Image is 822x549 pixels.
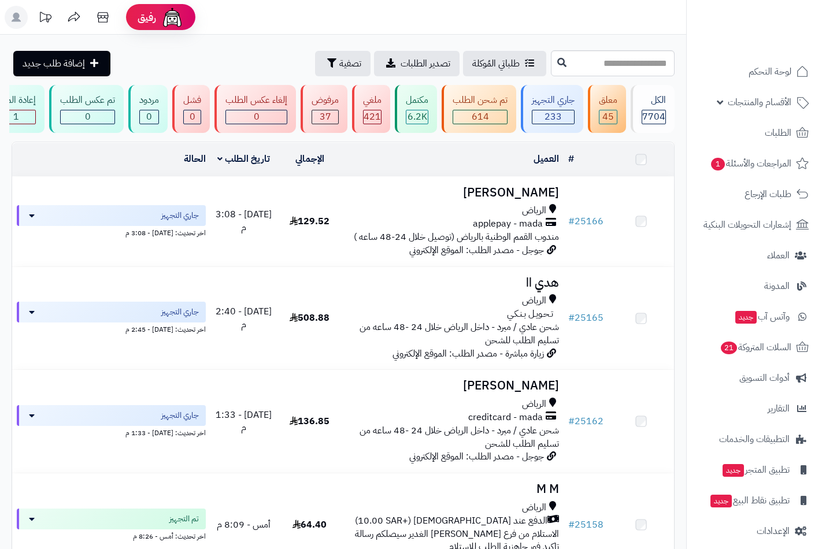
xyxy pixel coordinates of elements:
span: زيارة مباشرة - مصدر الطلب: الموقع الإلكتروني [393,347,544,361]
span: الطلبات [765,125,791,141]
div: 0 [184,110,201,124]
a: تحديثات المنصة [31,6,60,32]
span: 421 [364,110,381,124]
span: جاري التجهيز [161,306,199,318]
img: ai-face.png [161,6,184,29]
a: جاري التجهيز 233 [519,85,586,133]
div: 6179 [406,110,428,124]
a: تصدير الطلبات [374,51,460,76]
span: جديد [723,464,744,477]
span: طلبات الإرجاع [745,186,791,202]
span: مندوب القمم الوطنية بالرياض (توصيل خلال 24-48 ساعه ) [354,230,559,244]
a: العملاء [694,242,815,269]
div: معلق [599,94,617,107]
div: تم عكس الطلب [60,94,115,107]
span: 0 [254,110,260,124]
span: 614 [472,110,489,124]
a: #25165 [568,311,603,325]
a: الحالة [184,152,206,166]
div: جاري التجهيز [532,94,575,107]
div: 0 [140,110,158,124]
a: ملغي 421 [350,85,393,133]
a: المراجعات والأسئلة1 [694,150,815,177]
span: تطبيق نقاط البيع [709,492,790,509]
span: رفيق [138,10,156,24]
span: وآتس آب [734,309,790,325]
a: مرفوض 37 [298,85,350,133]
span: 1 [13,110,19,124]
span: الدفع عند [DEMOGRAPHIC_DATA] (+10.00 SAR) [355,514,547,528]
span: creditcard - mada [468,411,543,424]
span: 508.88 [290,311,329,325]
span: تـحـويـل بـنـكـي [507,307,553,321]
a: طلبات الإرجاع [694,180,815,208]
div: 233 [532,110,574,124]
span: أمس - 8:09 م [217,518,271,532]
span: [DATE] - 3:08 م [216,207,272,235]
span: 64.40 [292,518,327,532]
div: اخر تحديث: [DATE] - 1:33 م [17,426,206,438]
h3: [PERSON_NAME] [347,379,558,392]
span: إضافة طلب جديد [23,57,85,71]
a: مكتمل 6.2K [393,85,439,133]
img: logo-2.png [743,32,811,57]
a: وآتس آبجديد [694,303,815,331]
a: تطبيق نقاط البيعجديد [694,487,815,514]
span: 7704 [642,110,665,124]
span: جديد [710,495,732,507]
span: الأقسام والمنتجات [728,94,791,110]
span: الرياض [522,398,546,411]
span: الرياض [522,204,546,217]
span: جاري التجهيز [161,210,199,221]
a: الإعدادات [694,517,815,545]
a: الكل7704 [628,85,677,133]
span: إشعارات التحويلات البنكية [703,217,791,233]
span: طلباتي المُوكلة [472,57,520,71]
a: أدوات التسويق [694,364,815,392]
span: تطبيق المتجر [721,462,790,478]
h3: M M [347,483,558,496]
a: #25166 [568,214,603,228]
div: مردود [139,94,159,107]
a: إلغاء عكس الطلب 0 [212,85,298,133]
a: المدونة [694,272,815,300]
span: [DATE] - 1:33 م [216,408,272,435]
a: #25162 [568,414,603,428]
div: 37 [312,110,338,124]
h3: [PERSON_NAME] [347,186,558,199]
div: تم شحن الطلب [453,94,508,107]
a: التقارير [694,395,815,422]
span: جوجل - مصدر الطلب: الموقع الإلكتروني [409,450,544,463]
a: معلق 45 [586,85,628,133]
span: applepay - mada [473,217,543,231]
a: تاريخ الطلب [217,152,270,166]
a: السلات المتروكة21 [694,333,815,361]
div: 45 [599,110,617,124]
span: 0 [85,110,91,124]
span: تم التجهيز [169,513,199,525]
span: 45 [602,110,614,124]
span: الرياض [522,294,546,307]
a: لوحة التحكم [694,58,815,86]
span: # [568,311,575,325]
div: فشل [183,94,201,107]
span: التطبيقات والخدمات [719,431,790,447]
span: جديد [735,311,757,324]
span: شحن عادي / مبرد - داخل الرياض خلال 24 -48 ساعه من تسليم الطلب للشحن [360,320,559,347]
a: إشعارات التحويلات البنكية [694,211,815,239]
div: ملغي [363,94,382,107]
div: اخر تحديث: أمس - 8:26 م [17,529,206,541]
span: # [568,518,575,532]
a: تم عكس الطلب 0 [47,85,126,133]
span: 1 [711,158,725,170]
span: جاري التجهيز [161,410,199,421]
span: أدوات التسويق [739,370,790,386]
span: تصدير الطلبات [401,57,450,71]
div: مكتمل [406,94,428,107]
a: التطبيقات والخدمات [694,425,815,453]
span: المدونة [764,278,790,294]
span: # [568,414,575,428]
span: 136.85 [290,414,329,428]
a: #25158 [568,518,603,532]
